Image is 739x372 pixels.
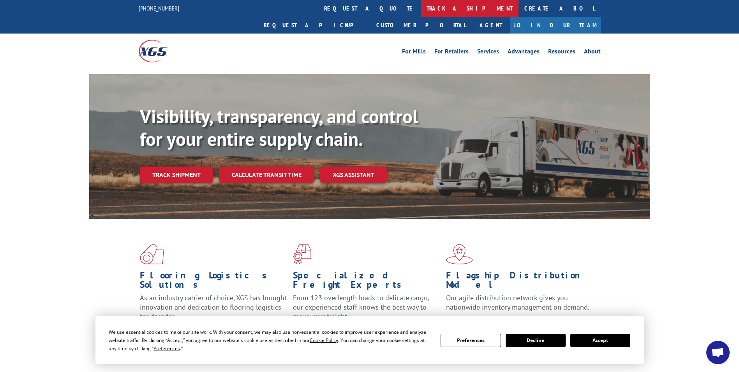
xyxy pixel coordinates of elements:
a: Advantages [508,48,540,57]
p: From 123 overlength loads to delicate cargo, our experienced staff knows the best way to move you... [293,293,440,328]
h1: Specialized Freight Experts [293,271,440,293]
button: Decline [506,334,566,347]
img: xgs-icon-focused-on-flooring-red [293,244,311,264]
a: Join Our Team [510,17,601,34]
a: [PHONE_NUMBER] [139,4,179,12]
a: Customer Portal [370,17,472,34]
button: Preferences [441,334,501,347]
span: Our agile distribution network gives you nationwide inventory management on demand. [446,293,589,312]
div: We use essential cookies to make our site work. With your consent, we may also use non-essential ... [109,328,431,353]
div: Open chat [706,341,730,364]
a: Agent [472,17,510,34]
a: XGS ASSISTANT [320,167,387,183]
span: Preferences [153,345,180,352]
a: For Retailers [434,48,469,57]
a: Resources [548,48,575,57]
b: Visibility, transparency, and control for your entire supply chain. [140,104,418,151]
span: As an industry carrier of choice, XGS has brought innovation and dedication to flooring logistics... [140,293,287,321]
a: For Mills [402,48,426,57]
h1: Flagship Distribution Model [446,271,593,293]
span: Cookie Policy [310,337,338,344]
a: Services [477,48,499,57]
h1: Flooring Logistics Solutions [140,271,287,293]
a: Calculate transit time [219,167,314,183]
button: Accept [570,334,630,347]
img: xgs-icon-total-supply-chain-intelligence-red [140,244,164,264]
a: About [584,48,601,57]
a: Track shipment [140,167,213,183]
img: xgs-icon-flagship-distribution-model-red [446,244,473,264]
div: Cookie Consent Prompt [95,316,644,364]
a: Request a pickup [258,17,370,34]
